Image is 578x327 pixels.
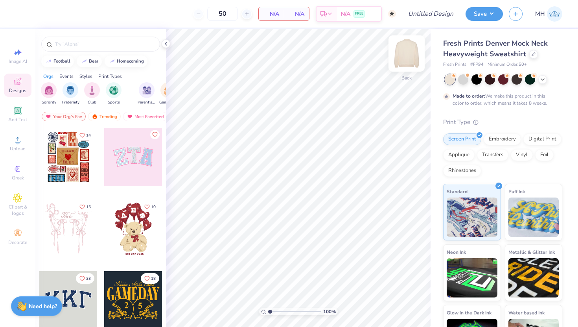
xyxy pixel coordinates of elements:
[401,74,412,81] div: Back
[141,273,159,284] button: Like
[508,187,525,196] span: Puff Ink
[443,149,475,161] div: Applique
[62,82,79,105] div: filter for Fraternity
[443,61,466,68] span: Fresh Prints
[9,87,26,94] span: Designs
[66,86,75,95] img: Fraternity Image
[402,6,460,22] input: Untitled Design
[138,82,156,105] div: filter for Parent's Weekend
[535,9,545,18] span: MH
[105,55,147,67] button: homecoming
[323,308,336,315] span: 100 %
[151,205,156,209] span: 10
[355,11,363,17] span: FREE
[76,201,94,212] button: Like
[12,175,24,181] span: Greek
[92,114,98,119] img: trending.gif
[508,309,545,317] span: Water based Ink
[150,130,160,139] button: Like
[443,133,481,145] div: Screen Print
[138,82,156,105] button: filter button
[84,82,100,105] button: filter button
[86,205,91,209] span: 15
[8,239,27,246] span: Decorate
[341,10,350,18] span: N/A
[447,198,497,237] img: Standard
[508,258,559,297] img: Metallic & Glitter Ink
[142,86,151,95] img: Parent's Weekend Image
[484,133,521,145] div: Embroidery
[391,38,422,69] img: Back
[123,112,168,121] div: Most Favorited
[159,82,177,105] button: filter button
[443,118,562,127] div: Print Type
[41,55,74,67] button: football
[88,86,96,95] img: Club Image
[453,92,549,107] div: We make this product in this color to order, which means it takes 8 weeks.
[4,204,31,216] span: Clipart & logos
[42,100,56,105] span: Sorority
[289,10,304,18] span: N/A
[54,40,155,48] input: Try "Alpha"
[443,165,481,177] div: Rhinestones
[470,61,484,68] span: # FP94
[88,112,121,121] div: Trending
[138,100,156,105] span: Parent's Weekend
[98,73,122,80] div: Print Types
[42,112,86,121] div: Your Org's Fav
[9,58,27,65] span: Image AI
[141,201,159,212] button: Like
[508,198,559,237] img: Puff Ink
[535,149,554,161] div: Foil
[88,100,96,105] span: Club
[106,82,121,105] button: filter button
[523,133,561,145] div: Digital Print
[508,248,555,256] span: Metallic & Glitter Ink
[466,7,503,21] button: Save
[29,303,57,310] strong: Need help?
[43,73,53,80] div: Orgs
[8,116,27,123] span: Add Text
[10,146,26,152] span: Upload
[447,187,468,196] span: Standard
[109,59,115,64] img: trend_line.gif
[127,114,133,119] img: most_fav.gif
[447,309,491,317] span: Glow in the Dark Ink
[89,59,98,63] div: bear
[108,100,120,105] span: Sports
[117,59,144,63] div: homecoming
[151,277,156,281] span: 18
[488,61,527,68] span: Minimum Order: 50 +
[477,149,508,161] div: Transfers
[77,55,102,67] button: bear
[41,82,57,105] div: filter for Sorority
[45,114,52,119] img: most_fav.gif
[511,149,533,161] div: Vinyl
[159,100,177,105] span: Game Day
[44,86,53,95] img: Sorority Image
[79,73,92,80] div: Styles
[453,93,485,99] strong: Made to order:
[447,258,497,297] img: Neon Ink
[53,59,70,63] div: football
[62,100,79,105] span: Fraternity
[41,82,57,105] button: filter button
[81,59,87,64] img: trend_line.gif
[547,6,562,22] img: Mia Hurtado
[447,248,466,256] span: Neon Ink
[164,86,173,95] img: Game Day Image
[207,7,238,21] input: – –
[443,39,548,59] span: Fresh Prints Denver Mock Neck Heavyweight Sweatshirt
[159,82,177,105] div: filter for Game Day
[46,59,52,64] img: trend_line.gif
[62,82,79,105] button: filter button
[106,82,121,105] div: filter for Sports
[76,273,94,284] button: Like
[59,73,74,80] div: Events
[86,133,91,137] span: 14
[535,6,562,22] a: MH
[109,86,118,95] img: Sports Image
[84,82,100,105] div: filter for Club
[76,130,94,140] button: Like
[86,277,91,281] span: 33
